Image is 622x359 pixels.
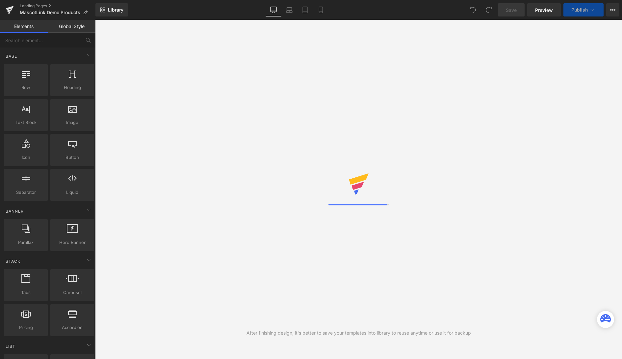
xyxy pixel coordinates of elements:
[52,189,92,196] span: Liquid
[6,84,46,91] span: Row
[313,3,329,16] a: Mobile
[563,3,604,16] button: Publish
[108,7,123,13] span: Library
[52,154,92,161] span: Button
[506,7,517,14] span: Save
[606,3,619,16] button: More
[52,84,92,91] span: Heading
[535,7,553,14] span: Preview
[5,208,24,214] span: Banner
[5,53,18,59] span: Base
[6,289,46,296] span: Tabs
[6,324,46,331] span: Pricing
[6,154,46,161] span: Icon
[20,3,95,9] a: Landing Pages
[5,258,21,264] span: Stack
[571,7,588,13] span: Publish
[52,289,92,296] span: Carousel
[281,3,297,16] a: Laptop
[466,3,479,16] button: Undo
[20,10,80,15] span: MascotLink Demo Products
[6,189,46,196] span: Separator
[52,239,92,246] span: Hero Banner
[5,343,16,349] span: List
[52,119,92,126] span: Image
[6,239,46,246] span: Parallax
[52,324,92,331] span: Accordion
[95,3,128,16] a: New Library
[246,329,471,337] div: After finishing design, it's better to save your templates into library to reuse anytime or use i...
[297,3,313,16] a: Tablet
[266,3,281,16] a: Desktop
[482,3,495,16] button: Redo
[527,3,561,16] a: Preview
[6,119,46,126] span: Text Block
[48,20,95,33] a: Global Style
